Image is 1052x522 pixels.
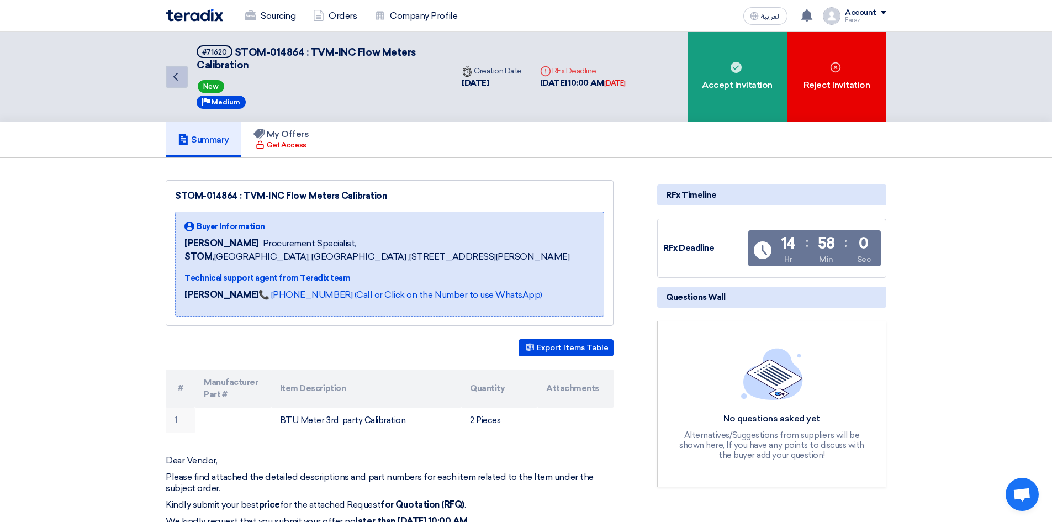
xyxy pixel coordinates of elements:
[741,348,803,400] img: empty_state_list.svg
[540,77,626,89] div: [DATE] 10:00 AM
[184,237,258,250] span: [PERSON_NAME]
[256,140,306,151] div: Get Access
[1006,478,1039,511] div: Open chat
[202,49,227,56] div: #71620
[259,499,280,510] strong: price
[537,370,614,408] th: Attachments
[461,370,537,408] th: Quantity
[166,9,223,22] img: Teradix logo
[678,413,866,425] div: No questions asked yet
[236,4,304,28] a: Sourcing
[819,254,833,265] div: Min
[166,499,614,510] p: Kindly submit your best for the attached Request .
[818,236,835,251] div: 58
[304,4,366,28] a: Orders
[540,65,626,77] div: RFx Deadline
[271,370,462,408] th: Item Description
[253,129,309,140] h5: My Offers
[258,289,542,300] a: 📞 [PHONE_NUMBER] (Call or Click on the Number to use WhatsApp)
[178,134,229,145] h5: Summary
[166,408,195,434] td: 1
[166,122,241,157] a: Summary
[184,289,258,300] strong: [PERSON_NAME]
[241,122,321,157] a: My Offers Get Access
[857,254,871,265] div: Sec
[604,78,626,89] div: [DATE]
[462,65,522,77] div: Creation Date
[859,236,869,251] div: 0
[166,472,614,494] p: Please find attached the detailed descriptions and part numbers for each item related to the Item...
[184,251,214,262] b: STOM,
[197,45,440,72] h5: STOM-014864 : TVM-INC Flow Meters Calibration
[845,17,886,23] div: Faraz
[195,370,271,408] th: Manufacturer Part #
[197,46,416,71] span: STOM-014864 : TVM-INC Flow Meters Calibration
[212,98,240,106] span: Medium
[781,236,796,251] div: 14
[184,272,569,284] div: Technical support agent from Teradix team
[198,80,224,93] span: New
[184,250,569,263] span: [GEOGRAPHIC_DATA], [GEOGRAPHIC_DATA] ,[STREET_ADDRESS][PERSON_NAME]
[380,499,464,510] strong: for Quotation (RFQ)
[743,7,787,25] button: العربية
[845,8,876,18] div: Account
[844,233,847,252] div: :
[175,189,604,203] div: STOM-014864 : TVM-INC Flow Meters Calibration
[462,77,522,89] div: [DATE]
[784,254,792,265] div: Hr
[663,242,746,255] div: RFx Deadline
[678,430,866,460] div: Alternatives/Suggestions from suppliers will be shown here, If you have any points to discuss wit...
[366,4,466,28] a: Company Profile
[263,237,356,250] span: Procurement Specialist,
[666,291,725,303] span: Questions Wall
[271,408,462,434] td: BTU Meter 3rd party Calibration
[166,455,614,466] p: Dear Vendor,
[197,221,265,233] span: Buyer Information
[166,370,195,408] th: #
[787,32,886,122] div: Reject Invitation
[461,408,537,434] td: 2 Pieces
[761,13,781,20] span: العربية
[657,184,886,205] div: RFx Timeline
[519,339,614,356] button: Export Items Table
[806,233,808,252] div: :
[823,7,840,25] img: profile_test.png
[688,32,787,122] div: Accept Invitation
